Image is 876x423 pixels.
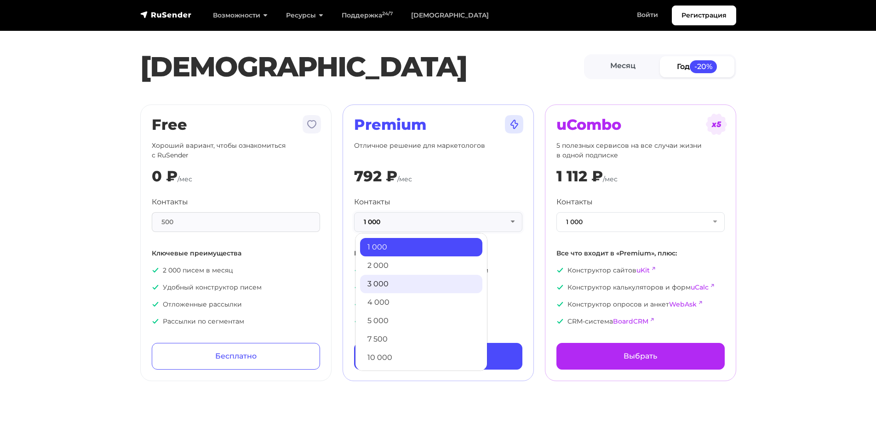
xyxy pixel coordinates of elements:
[140,50,584,83] h1: [DEMOGRAPHIC_DATA]
[152,249,320,258] p: Ключевые преимущества
[277,6,332,25] a: Ресурсы
[152,116,320,133] h2: Free
[152,141,320,160] p: Хороший вариант, чтобы ознакомиться с RuSender
[354,266,522,275] p: Неограниченное количество писем
[660,56,734,77] a: Год
[360,238,482,256] a: 1 000
[556,116,725,133] h2: uCombo
[152,266,320,275] p: 2 000 писем в месяц
[402,6,498,25] a: [DEMOGRAPHIC_DATA]
[152,343,320,370] a: Бесплатно
[152,318,159,325] img: icon-ok.svg
[613,317,648,325] a: BoardCRM
[556,249,725,258] p: Все что входит в «Premium», плюс:
[152,284,159,291] img: icon-ok.svg
[204,6,277,25] a: Возможности
[503,113,525,135] img: tarif-premium.svg
[556,212,725,232] button: 1 000
[354,141,522,160] p: Отличное решение для маркетологов
[360,293,482,312] a: 4 000
[556,284,564,291] img: icon-ok.svg
[140,10,192,19] img: RuSender
[556,283,725,292] p: Конструктор калькуляторов и форм
[628,6,667,24] a: Войти
[556,343,725,370] a: Выбрать
[354,318,361,325] img: icon-ok.svg
[354,301,361,308] img: icon-ok.svg
[301,113,323,135] img: tarif-free.svg
[354,197,390,208] label: Контакты
[354,300,522,309] p: Помощь с импортом базы
[556,318,564,325] img: icon-ok.svg
[360,275,482,293] a: 3 000
[354,284,361,291] img: icon-ok.svg
[152,267,159,274] img: icon-ok.svg
[556,168,603,185] div: 1 112 ₽
[556,300,725,309] p: Конструктор опросов и анкет
[360,348,482,367] a: 10 000
[636,266,650,274] a: uKit
[690,60,717,73] span: -20%
[556,141,725,160] p: 5 полезных сервисов на все случаи жизни в одной подписке
[586,56,660,77] a: Месяц
[556,317,725,326] p: CRM-система
[152,317,320,326] p: Рассылки по сегментам
[354,317,522,326] p: Приоритетная модерация
[669,300,697,308] a: WebAsk
[360,367,482,385] a: 13 000
[556,267,564,274] img: icon-ok.svg
[177,175,192,183] span: /мес
[360,312,482,330] a: 5 000
[354,267,361,274] img: icon-ok.svg
[556,197,593,208] label: Контакты
[556,266,725,275] p: Конструктор сайтов
[705,113,727,135] img: tarif-ucombo.svg
[382,11,393,17] sup: 24/7
[152,301,159,308] img: icon-ok.svg
[152,300,320,309] p: Отложенные рассылки
[354,283,522,292] p: Приоритетная поддержка
[360,330,482,348] a: 7 500
[355,233,487,371] ul: 1 000
[397,175,412,183] span: /мес
[354,249,522,258] p: Все что входит в «Free», плюс:
[354,116,522,133] h2: Premium
[556,301,564,308] img: icon-ok.svg
[354,343,522,370] a: Выбрать
[332,6,402,25] a: Поддержка24/7
[360,256,482,275] a: 2 000
[354,212,522,232] button: 1 000
[152,168,177,185] div: 0 ₽
[354,168,397,185] div: 792 ₽
[603,175,618,183] span: /мес
[152,283,320,292] p: Удобный конструктор писем
[152,197,188,208] label: Контакты
[691,283,709,291] a: uCalc
[672,6,736,25] a: Регистрация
